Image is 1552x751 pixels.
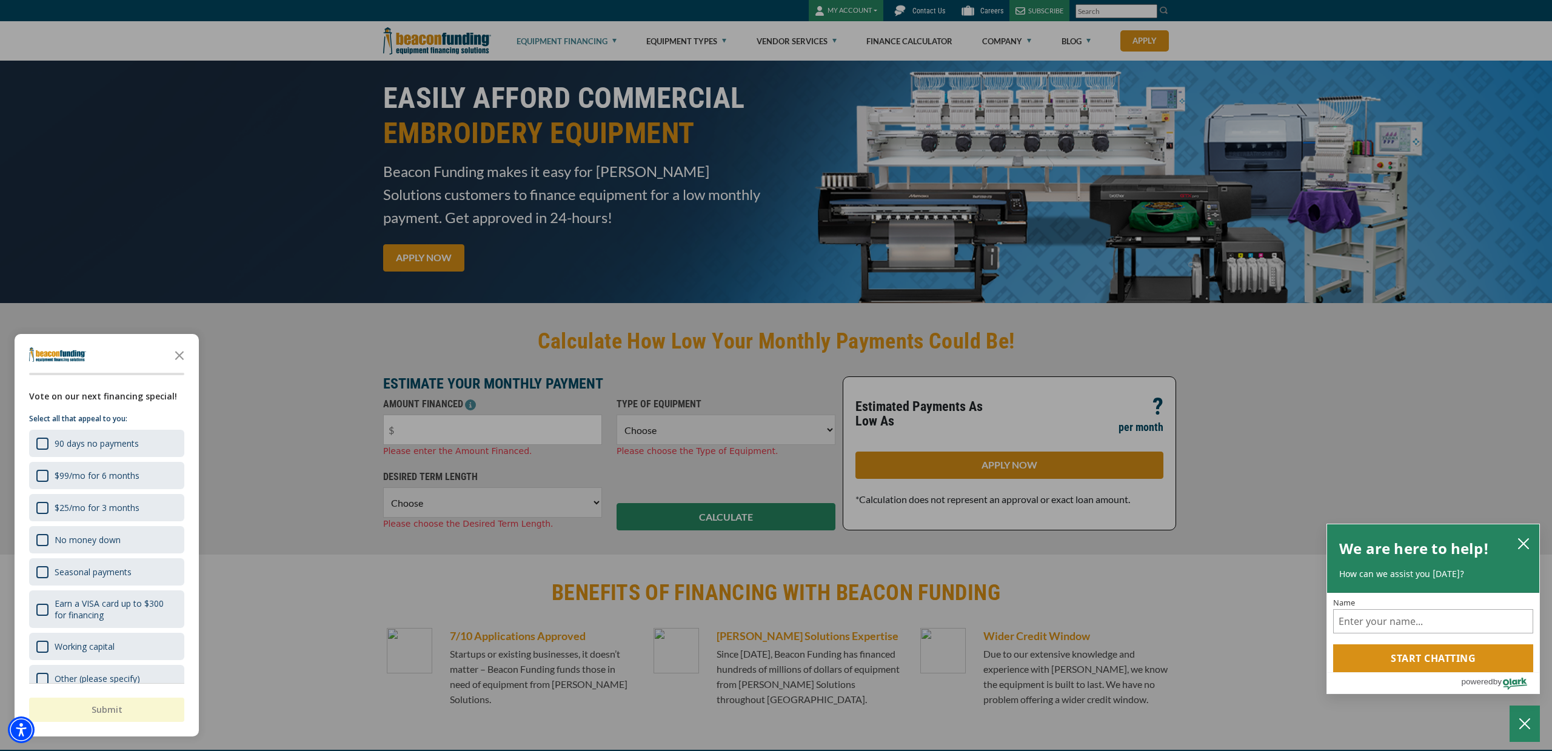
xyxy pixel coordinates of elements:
div: Accessibility Menu [8,716,35,743]
div: Seasonal payments [29,558,184,586]
div: Other (please specify) [55,673,140,684]
p: Select all that appeal to you: [29,413,184,425]
button: Close the survey [167,342,192,367]
img: Company logo [29,347,86,362]
div: 90 days no payments [29,430,184,457]
div: No money down [55,534,121,546]
div: Other (please specify) [29,665,184,692]
label: Name [1333,599,1533,607]
div: $25/mo for 3 months [55,502,139,513]
div: $25/mo for 3 months [29,494,184,521]
button: Close Chatbox [1510,706,1540,742]
div: Working capital [29,633,184,660]
div: Earn a VISA card up to $300 for financing [29,590,184,628]
button: close chatbox [1514,535,1533,552]
button: Start chatting [1333,644,1533,672]
a: Powered by Olark - open in a new tab [1461,673,1539,693]
div: $99/mo for 6 months [55,470,139,481]
div: No money down [29,526,184,553]
span: powered [1461,674,1493,689]
div: 90 days no payments [55,438,139,449]
div: Working capital [55,641,115,652]
div: Survey [15,334,199,736]
div: olark chatbox [1326,524,1540,695]
div: Earn a VISA card up to $300 for financing [55,598,177,621]
button: Submit [29,698,184,722]
p: How can we assist you [DATE]? [1339,568,1527,580]
span: by [1493,674,1502,689]
h2: We are here to help! [1339,536,1489,561]
div: Seasonal payments [55,566,132,578]
div: Vote on our next financing special! [29,390,184,403]
div: $99/mo for 6 months [29,462,184,489]
input: Name [1333,609,1533,633]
